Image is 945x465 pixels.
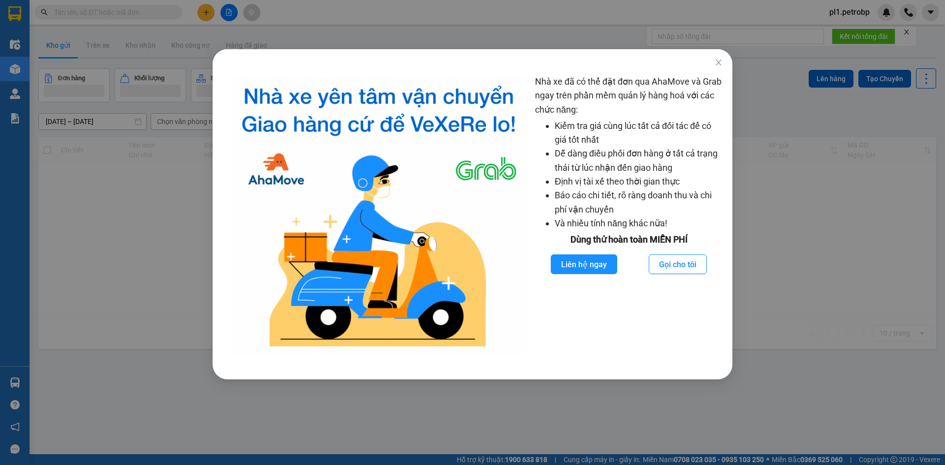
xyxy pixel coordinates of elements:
[555,147,723,175] li: Dễ dàng điều phối đơn hàng ở tất cả trạng thái từ lúc nhận đến giao hàng
[535,233,723,247] div: Dùng thử hoàn toàn MIỄN PHÍ
[555,217,723,230] li: Và nhiều tính năng khác nữa!
[551,254,617,274] button: Liên hệ ngay
[561,258,607,271] span: Liên hệ ngay
[555,175,723,188] li: Định vị tài xế theo thời gian thực
[555,119,723,147] li: Kiểm tra giá cùng lúc tất cả đối tác để có giá tốt nhất
[649,254,707,274] button: Gọi cho tôi
[535,75,723,355] div: Nhà xe đã có thể đặt đơn qua AhaMove và Grab ngay trên phần mềm quản lý hàng hoá với các chức năng:
[705,49,732,77] button: Close
[555,188,723,217] li: Báo cáo chi tiết, rõ ràng doanh thu và chi phí vận chuyển
[715,59,723,66] span: close
[230,75,527,355] img: logo
[659,258,696,271] span: Gọi cho tôi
